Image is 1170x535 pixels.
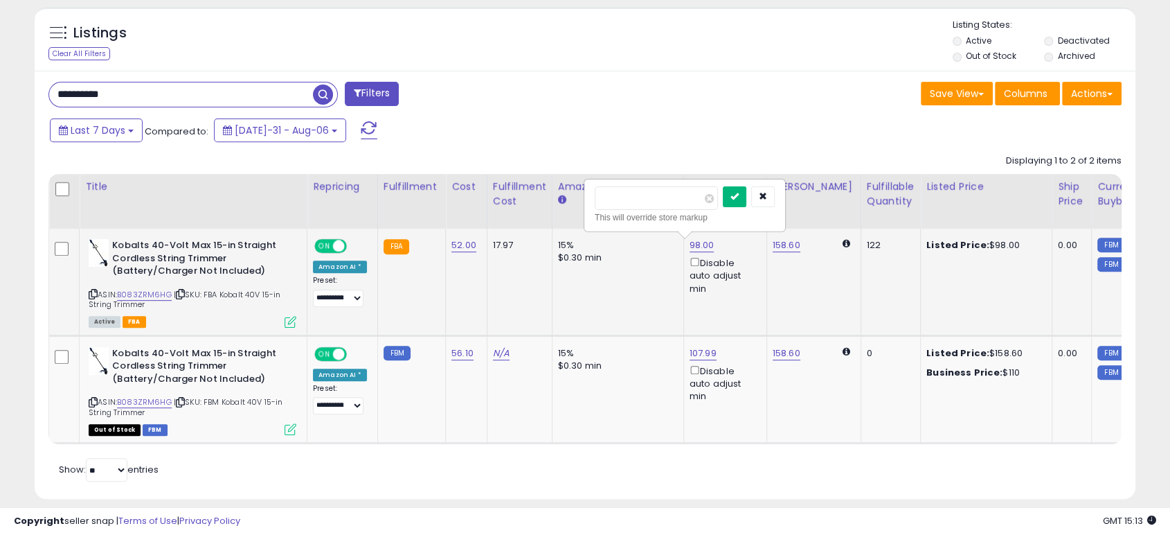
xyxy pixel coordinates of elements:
[558,347,673,360] div: 15%
[143,424,168,436] span: FBM
[345,240,367,252] span: OFF
[313,179,372,194] div: Repricing
[1058,50,1095,62] label: Archived
[690,238,714,252] a: 98.00
[89,316,120,328] span: All listings currently available for purchase on Amazon
[112,239,280,281] b: Kobalts 40-Volt Max 15-in Straight Cordless String Trimmer (Battery/Charger Not Included)
[1058,35,1110,46] label: Deactivated
[14,514,64,527] strong: Copyright
[493,179,546,209] div: Fulfillment Cost
[926,238,989,252] b: Listed Price:
[1097,257,1124,272] small: FBM
[966,50,1016,62] label: Out of Stock
[313,384,367,415] div: Preset:
[1097,365,1124,380] small: FBM
[123,316,146,328] span: FBA
[73,24,127,43] h5: Listings
[1004,87,1047,100] span: Columns
[867,179,915,209] div: Fulfillable Quantity
[1006,155,1122,168] div: Displaying 1 to 2 of 2 items
[953,19,1135,32] p: Listing States:
[145,125,208,138] span: Compared to:
[966,35,991,46] label: Active
[112,347,280,389] b: Kobalts 40-Volt Max 15-in Straight Cordless String Trimmer (Battery/Charger Not Included)
[345,82,399,106] button: Filters
[71,123,125,137] span: Last 7 Days
[89,347,109,375] img: 21A-Vno+AxS._SL40_.jpg
[451,238,476,252] a: 52.00
[89,239,109,267] img: 21A-Vno+AxS._SL40_.jpg
[451,179,481,194] div: Cost
[50,119,143,142] button: Last 7 Days
[316,348,333,360] span: ON
[926,366,1002,379] b: Business Price:
[558,360,673,372] div: $0.30 min
[313,369,367,381] div: Amazon AI *
[384,179,440,194] div: Fulfillment
[89,396,283,417] span: | SKU: FBM Kobalt 40V 15-in String Trimmer
[89,424,141,436] span: All listings that are currently out of stock and unavailable for purchase on Amazon
[1097,346,1124,360] small: FBM
[1097,179,1169,209] div: Current Buybox Price
[867,239,910,252] div: 122
[995,82,1060,105] button: Columns
[316,240,333,252] span: ON
[690,363,756,403] div: Disable auto adjust min
[14,515,240,528] div: seller snap | |
[1058,179,1086,209] div: Ship Price
[493,347,510,360] a: N/A
[558,239,673,252] div: 15%
[345,348,367,360] span: OFF
[926,179,1046,194] div: Listed Price
[451,347,474,360] a: 56.10
[48,47,110,60] div: Clear All Filters
[1062,82,1122,105] button: Actions
[493,239,541,252] div: 17.97
[117,289,172,301] a: B083ZRM6HG
[773,179,855,194] div: [PERSON_NAME]
[921,82,993,105] button: Save View
[384,239,409,254] small: FBA
[926,347,989,360] b: Listed Price:
[89,289,281,310] span: | SKU: FBA Kobalt 40V 15-in String Trimmer
[926,367,1041,379] div: $110
[867,347,910,360] div: 0
[558,252,673,264] div: $0.30 min
[117,396,172,408] a: B083ZRM6HG
[214,119,346,142] button: [DATE]-31 - Aug-06
[773,347,800,360] a: 158.60
[235,123,329,137] span: [DATE]-31 - Aug-06
[313,276,367,307] div: Preset:
[773,238,800,252] a: 158.60
[179,514,240,527] a: Privacy Policy
[1058,347,1081,360] div: 0.00
[89,239,296,326] div: ASIN:
[59,463,159,476] span: Show: entries
[1097,238,1124,252] small: FBM
[1058,239,1081,252] div: 0.00
[118,514,177,527] a: Terms of Use
[926,239,1041,252] div: $98.00
[384,346,411,360] small: FBM
[1103,514,1156,527] span: 2025-08-14 15:13 GMT
[558,194,566,207] small: Amazon Fees.
[558,179,678,194] div: Amazon Fees
[690,347,717,360] a: 107.99
[85,179,301,194] div: Title
[313,261,367,273] div: Amazon AI *
[89,347,296,435] div: ASIN:
[595,211,775,225] div: This will override store markup
[690,255,756,295] div: Disable auto adjust min
[926,347,1041,360] div: $158.60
